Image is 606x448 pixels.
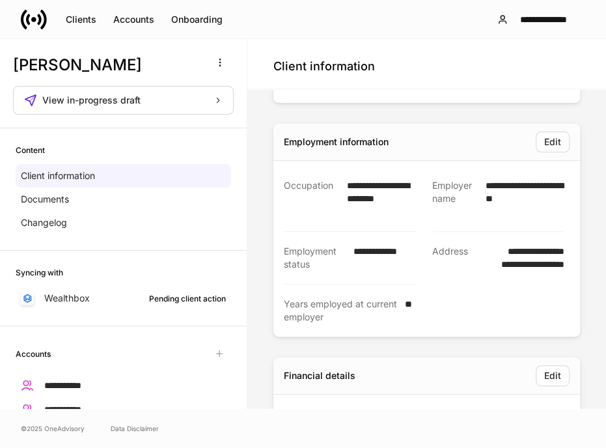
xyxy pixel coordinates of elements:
[16,144,45,156] h6: Content
[163,9,231,30] button: Onboarding
[44,292,90,305] p: Wealthbox
[536,365,570,386] button: Edit
[16,211,231,234] a: Changelog
[16,348,51,360] h6: Accounts
[21,216,67,229] p: Changelog
[432,245,474,272] div: Address
[208,342,231,365] span: Unavailable with outstanding requests for information
[66,15,96,24] div: Clients
[171,15,223,24] div: Onboarding
[113,15,154,24] div: Accounts
[544,137,561,147] div: Edit
[284,135,389,148] div: Employment information
[105,9,163,30] button: Accounts
[21,423,85,434] span: © 2025 OneAdvisory
[284,179,339,218] div: Occupation
[284,298,397,324] div: Years employed at current employer
[149,292,226,305] div: Pending client action
[284,369,355,382] div: Financial details
[16,188,231,211] a: Documents
[111,423,159,434] a: Data Disclaimer
[13,55,201,76] h3: [PERSON_NAME]
[536,132,570,152] button: Edit
[42,96,141,105] span: View in-progress draft
[16,266,63,279] h6: Syncing with
[21,169,95,182] p: Client information
[16,164,231,188] a: Client information
[432,179,478,218] div: Employer name
[273,59,375,74] h4: Client information
[21,193,69,206] p: Documents
[13,86,234,115] button: View in-progress draft
[544,371,561,380] div: Edit
[16,287,231,310] a: WealthboxPending client action
[57,9,105,30] button: Clients
[284,245,346,271] div: Employment status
